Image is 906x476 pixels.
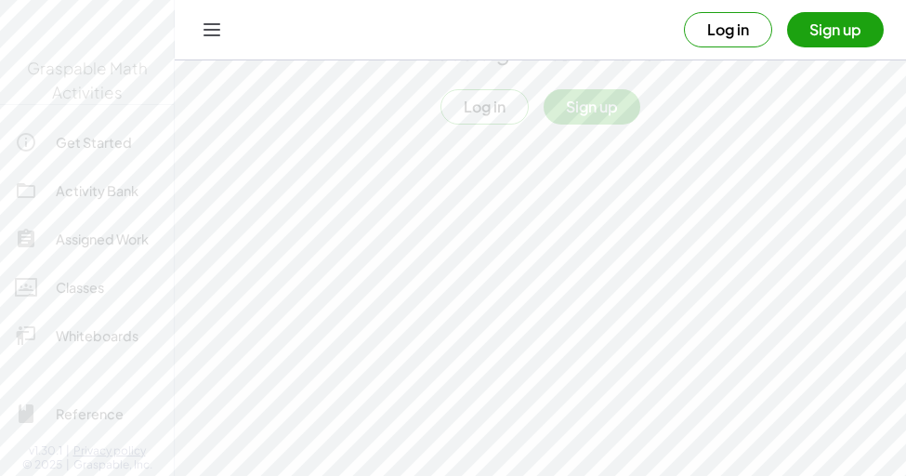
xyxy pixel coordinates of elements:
a: Activity Bank [7,168,166,213]
div: Assigned Work [56,228,159,250]
div: Classes [56,276,159,298]
span: Graspable Math Activities [27,58,148,102]
span: | [66,457,70,472]
a: Classes [7,265,166,310]
button: Log in [440,89,529,125]
span: v1.30.1 [29,443,62,458]
a: Privacy policy [73,443,152,458]
a: Assigned Work [7,217,166,261]
button: Log in [684,12,772,47]
button: Sign up [544,89,640,125]
a: Get Started [7,120,166,165]
div: Whiteboards [56,324,159,347]
span: © 2025 [22,457,62,472]
button: Sign up [787,12,884,47]
button: Toggle navigation [197,15,227,45]
a: Reference [7,391,166,436]
div: Get Started [56,131,159,153]
span: Graspable, Inc. [73,457,152,472]
a: Whiteboards [7,313,166,358]
div: Activity Bank [56,179,159,202]
span: | [66,443,70,458]
div: Reference [56,403,159,425]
